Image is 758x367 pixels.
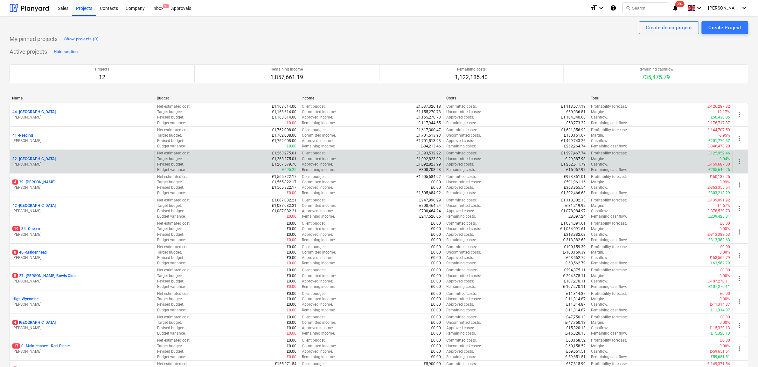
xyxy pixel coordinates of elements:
p: £1,087,082.21 [272,198,296,203]
p: Approved income : [302,162,333,167]
p: £1,701,513.93 [417,138,441,144]
p: £-144,707.53 [708,127,730,133]
p: Remaining income : [302,237,335,243]
p: Uncommitted costs : [447,203,481,208]
span: more_vert [736,251,743,259]
p: £1,297,467.74 [561,151,586,156]
p: £0.00 [431,221,441,226]
p: £-378,520.73 [708,208,730,214]
p: £1,565,822.17 [272,174,296,180]
p: Approved costs : [447,185,474,190]
p: £0.00 [431,250,441,255]
p: £0.00 [287,255,296,261]
p: £1,268,275.01 [272,156,296,162]
p: £1,631,856.93 [561,127,586,133]
span: more_vert [736,228,743,236]
p: £1,163,614.00 [272,115,296,120]
p: [PERSON_NAME] [12,302,152,307]
p: Remaining cashflow : [591,214,627,219]
p: Revised budget : [157,232,184,237]
p: £125,952.46 [709,151,730,156]
p: Cashflow : [591,185,608,190]
p: Committed income : [302,109,336,115]
p: 27 - [PERSON_NAME] Bowls Club [12,273,76,279]
p: Revised budget : [157,185,184,190]
p: £247,526.05 [420,214,441,219]
p: Projects [95,67,109,72]
p: 9.04% [720,156,730,162]
p: £-176,717.87 [708,120,730,126]
span: 4 [12,180,18,185]
p: Client budget : [302,244,326,250]
p: Approved costs : [447,138,474,144]
p: £313,382.63 [709,237,730,243]
p: £-363,355.54 [708,185,730,190]
p: £0.00 [287,232,296,237]
p: £313,382.63 [564,232,586,237]
p: Net estimated cost : [157,244,191,250]
span: more_vert [736,275,743,282]
p: Target budget : [157,133,182,138]
p: £0.00 [287,250,296,255]
p: [PERSON_NAME] [12,255,152,261]
p: Net estimated cost : [157,221,191,226]
p: £0.00 [287,190,296,196]
p: Remaining income [270,67,303,72]
p: £1,393,532.22 [417,151,441,156]
p: Budget variance : [157,190,186,196]
p: £0.00 [287,120,296,126]
p: Cashflow : [591,138,608,144]
p: -14.67% [717,203,730,208]
p: £-139,091.92 [708,198,730,203]
p: £1,505,684.92 [417,174,441,180]
p: £695.25 [282,167,296,173]
p: Committed costs : [447,104,477,109]
p: £1,118,302.13 [561,198,586,203]
p: Profitability forecast : [591,174,627,180]
p: Committed income : [302,203,336,208]
div: 846 -Maidenhead[PERSON_NAME] [12,250,152,261]
p: £300,708.23 [420,167,441,173]
p: Remaining costs : [447,120,476,126]
p: Target budget : [157,203,182,208]
div: Name [12,96,152,100]
p: Approved costs : [447,162,474,167]
p: Remaining costs : [447,237,476,243]
span: 4 [12,320,18,325]
p: Budget variance : [157,144,186,149]
p: Client budget : [302,151,326,156]
p: Revised budget : [157,162,184,167]
p: Remaining cashflow : [591,144,627,149]
p: Profitability forecast : [591,221,627,226]
p: Cashflow : [591,208,608,214]
div: Show projects (0) [64,36,99,43]
p: £1,104,840.68 [561,115,586,120]
p: £1,499,743.26 [561,138,586,144]
p: £0.00 [431,180,441,185]
p: Committed income : [302,226,336,232]
p: Net estimated cost : [157,127,191,133]
p: -12.17% [717,109,730,115]
span: more_vert [736,134,743,142]
p: £1,163,614.00 [272,109,296,115]
p: £130,151.07 [564,133,586,138]
p: £1,505,684.92 [417,190,441,196]
p: Client budget : [302,174,326,180]
p: £-126,287.82 [708,104,730,109]
p: 42 - [GEOGRAPHIC_DATA] [12,203,56,208]
p: Cashflow : [591,162,608,167]
p: Profitability forecast : [591,151,627,156]
p: Margin : [591,180,604,185]
p: Uncommitted costs : [447,180,481,185]
p: £1,087,082.21 [272,208,296,214]
p: Target budget : [157,109,182,115]
p: Margin : [591,133,604,138]
p: Revised budget : [157,255,184,261]
p: Approved income : [302,138,333,144]
p: £58,773.32 [566,120,586,126]
p: Budget variance : [157,167,186,173]
p: £1,155,270.73 [417,115,441,120]
p: Active projects [10,48,47,56]
div: Budget [157,96,296,100]
div: Hide section [54,48,78,56]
